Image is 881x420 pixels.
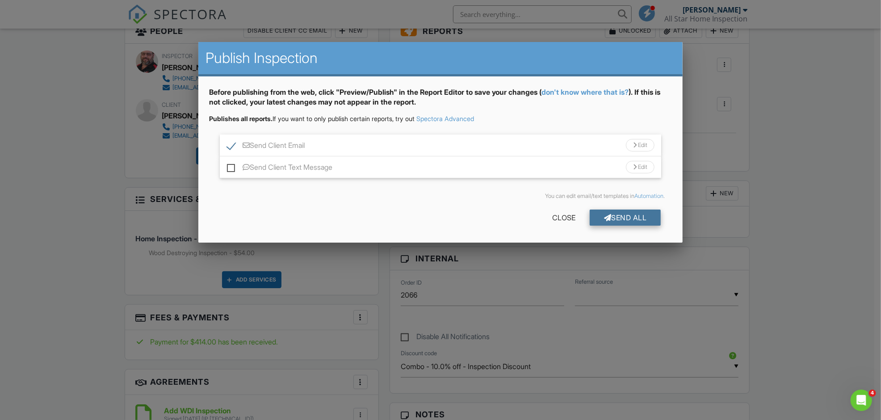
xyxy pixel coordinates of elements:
[206,49,676,67] h2: Publish Inspection
[851,390,872,411] iframe: Intercom live chat
[542,88,629,97] a: don't know where that is?
[416,115,474,122] a: Spectora Advanced
[227,163,332,174] label: Send Client Text Message
[209,115,273,122] strong: Publishes all reports.
[869,390,876,397] span: 4
[590,210,661,226] div: Send All
[626,139,654,151] div: Edit
[634,193,663,199] a: Automation
[626,161,654,173] div: Edit
[538,210,590,226] div: Close
[227,141,305,152] label: Send Client Email
[209,115,415,122] span: If you want to only publish certain reports, try out
[209,87,672,114] div: Before publishing from the web, click "Preview/Publish" in the Report Editor to save your changes...
[216,193,665,200] div: You can edit email/text templates in .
